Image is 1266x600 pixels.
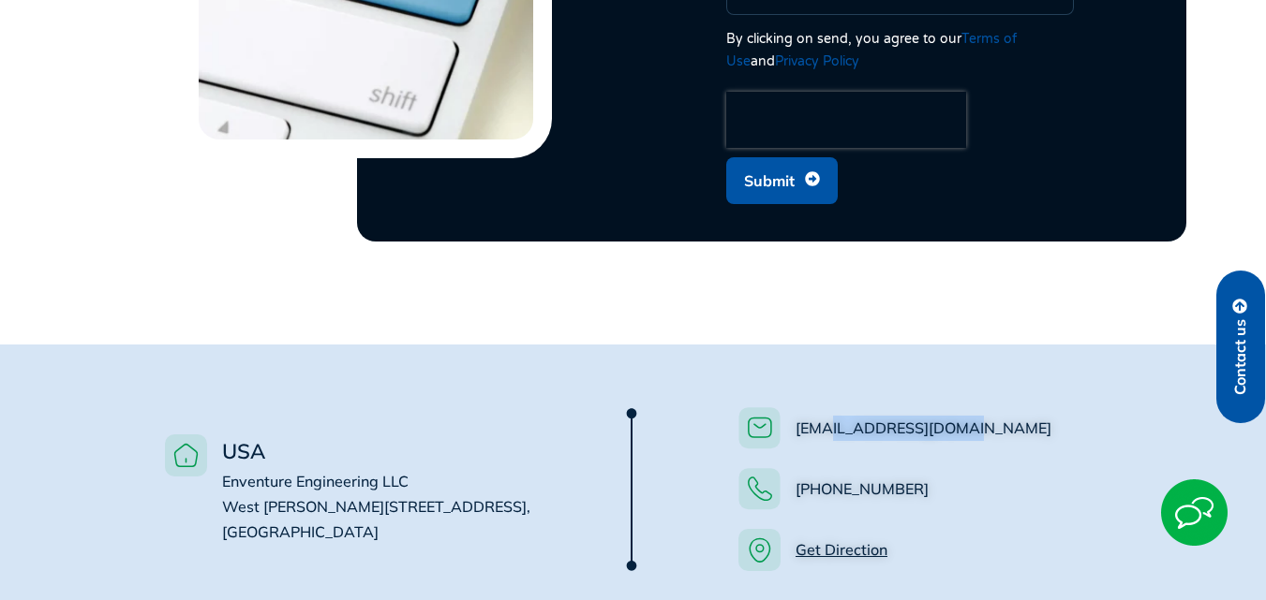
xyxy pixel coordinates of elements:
button: Submit [726,157,838,204]
a: Privacy Policy [775,53,859,69]
span: USA [222,438,265,464]
a: [PHONE_NUMBER] [796,479,929,498]
iframe: reCAPTCHA [726,92,966,148]
img: Mask group (23) [608,401,655,578]
a: Get Direction [796,540,887,559]
span: Enventure Engineering LLC West [PERSON_NAME][STREET_ADDRESS], [GEOGRAPHIC_DATA] [222,472,530,541]
a: Contact us [1216,271,1265,423]
span: Contact us [1232,319,1249,395]
img: Start Chat [1161,479,1228,546]
a: Terms of Use [726,31,1017,69]
span: Submit [744,163,795,198]
a: [EMAIL_ADDRESS][DOMAIN_NAME] [796,418,1051,437]
div: By clicking on send, you agree to our and [726,28,1074,73]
